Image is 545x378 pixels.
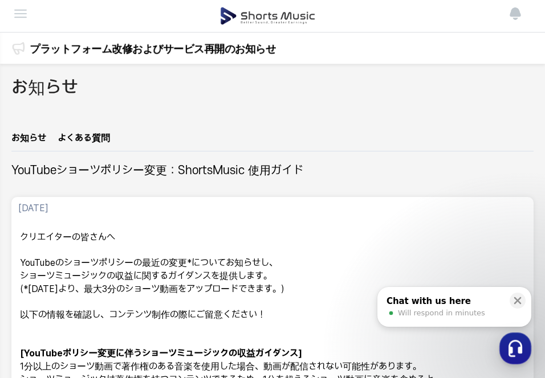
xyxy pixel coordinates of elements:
[11,163,303,179] h2: YouTubeショーツポリシー変更：ShortsMusic 使用ガイド
[20,257,525,282] p: YouTubeのショーツポリシーの最近の変更*についてお知らせし、ショーツミュージックの収益に関するガイダンスを提供します。
[20,231,525,244] h3: クリエイターの皆さんへ
[509,7,522,20] img: 알림
[11,132,46,151] a: お知らせ
[30,41,276,56] a: プラットフォーム改修およびサービス再開のお知らせ
[20,283,284,294] em: (*[DATE]より、最大3分のショーツ動画をアップロードできます。)
[14,7,27,20] img: menu
[20,360,525,373] p: 1分以上のショーツ動画で著作権のある音楽を使用した場合、動画が配信されない可能性があります。
[11,75,78,101] h2: お知らせ
[58,132,110,151] a: よくある質問
[20,309,525,322] p: 以下の情報を確認し、コンテンツ制作の際にご留意ください！
[20,348,302,359] strong: [YouTubeポリシー変更に伴うショーツミュージックの収益ガイダンス]
[11,42,25,55] img: 알림 아이콘
[18,202,48,215] p: [DATE]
